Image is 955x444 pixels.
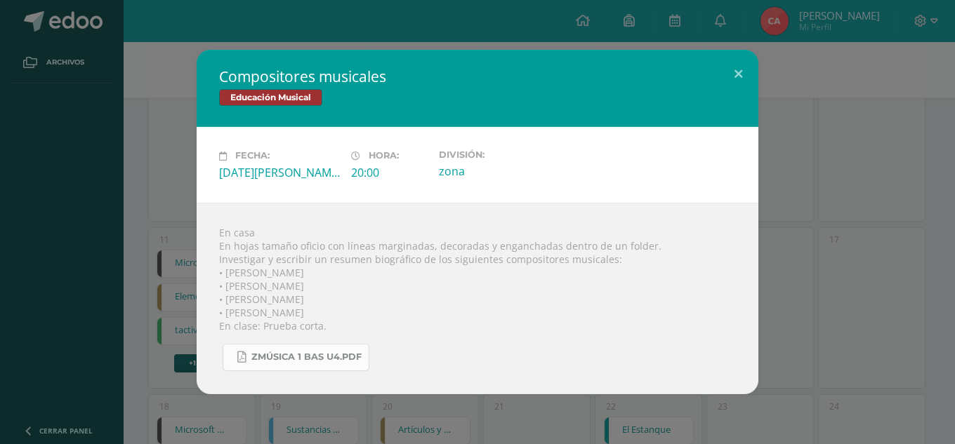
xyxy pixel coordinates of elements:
div: zona [439,163,560,179]
span: Fecha: [235,151,270,161]
span: Educación Musical [219,89,322,106]
span: Zmúsica 1 Bas U4.pdf [251,351,362,363]
span: Hora: [369,151,399,161]
h2: Compositores musicales [219,67,736,86]
label: División: [439,149,560,160]
button: Close (Esc) [718,50,758,97]
div: [DATE][PERSON_NAME] [219,165,340,180]
a: Zmúsica 1 Bas U4.pdf [223,344,369,371]
div: 20:00 [351,165,428,180]
div: En casa En hojas tamaño oficio con líneas marginadas, decoradas y enganchadas dentro de un folder... [197,203,758,394]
